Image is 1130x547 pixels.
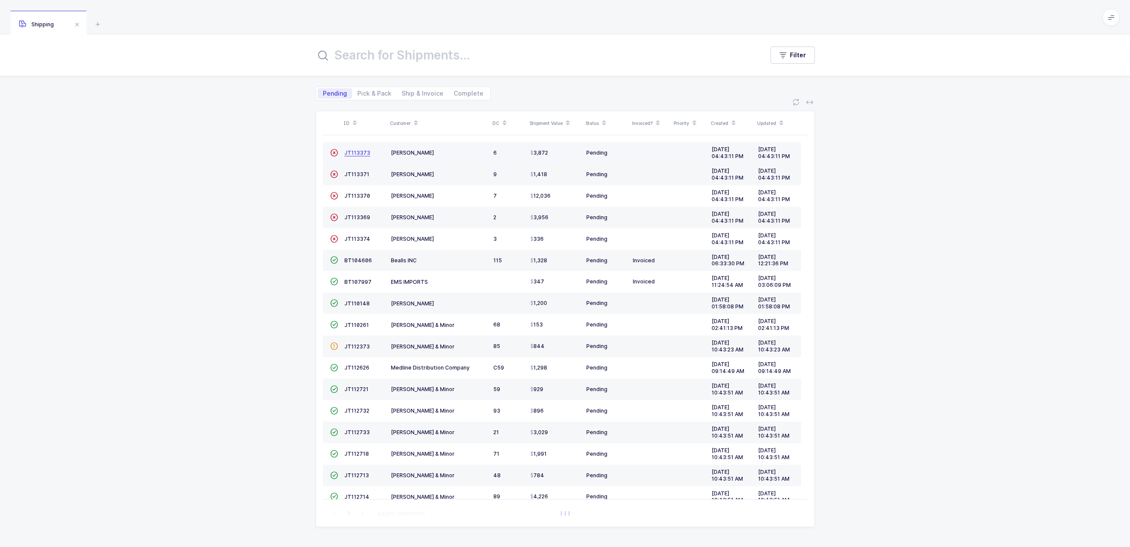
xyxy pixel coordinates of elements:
[530,300,547,307] span: 1,200
[344,322,369,328] span: JT110261
[19,21,54,28] span: Shipping
[344,257,372,264] span: BT104606
[712,168,743,181] span: [DATE] 04:43:11 PM
[391,171,434,177] span: [PERSON_NAME]
[493,214,496,221] span: 2
[586,343,607,349] span: Pending
[454,90,483,96] span: Complete
[493,472,501,479] span: 48
[391,364,470,371] span: Medline Distribution Company
[586,386,607,392] span: Pending
[758,296,790,310] span: [DATE] 01:58:08 PM
[758,275,791,288] span: [DATE] 03:06:09 PM
[391,386,455,392] span: [PERSON_NAME] & Minor
[330,407,338,414] span: 
[493,386,500,392] span: 59
[586,429,607,435] span: Pending
[344,214,370,221] span: JT113369
[712,296,743,310] span: [DATE] 01:58:08 PM
[758,232,790,246] span: [DATE] 04:43:11 PM
[402,90,443,96] span: Ship & Invoice
[493,343,500,349] span: 85
[712,382,743,396] span: [DATE] 10:43:51 AM
[586,321,607,328] span: Pending
[633,257,668,264] div: Invoiced
[493,149,497,156] span: 6
[712,447,743,460] span: [DATE] 10:43:51 AM
[586,214,607,221] span: Pending
[330,386,338,392] span: 
[712,469,743,482] span: [DATE] 10:43:51 AM
[712,146,743,159] span: [DATE] 04:43:11 PM
[493,321,500,328] span: 68
[391,429,455,435] span: [PERSON_NAME] & Minor
[712,318,743,331] span: [DATE] 02:41:13 PM
[344,343,370,350] span: JT112373
[391,343,455,350] span: [PERSON_NAME] & Minor
[790,51,806,59] span: Filter
[323,90,347,96] span: Pending
[530,343,545,350] span: 844
[344,149,370,156] span: JT113373
[758,469,789,482] span: [DATE] 10:43:51 AM
[758,447,789,460] span: [DATE] 10:43:51 AM
[586,300,607,306] span: Pending
[391,451,455,457] span: [PERSON_NAME] & Minor
[586,493,607,500] span: Pending
[712,490,743,503] span: [DATE] 10:43:51 AM
[632,116,669,131] div: Invoiced?
[330,343,338,349] span: 
[357,90,391,96] span: Pick & Pack
[758,254,788,267] span: [DATE] 12:21:36 PM
[330,149,338,156] span: 
[586,149,607,156] span: Pending
[330,171,338,177] span: 
[492,116,524,131] div: DC
[316,45,753,65] input: Search for Shipments...
[493,451,499,457] span: 71
[330,493,338,500] span: 
[585,116,627,131] div: Status
[391,472,455,479] span: [PERSON_NAME] & Minor
[390,116,487,131] div: Customer
[712,232,743,246] span: [DATE] 04:43:11 PM
[771,47,815,64] button: Filter
[633,278,668,285] div: Invoiced
[586,451,607,457] span: Pending
[530,451,547,457] span: 1,991
[758,339,790,353] span: [DATE] 10:43:23 AM
[493,257,502,264] span: 115
[344,364,369,371] span: JT112626
[344,494,369,500] span: JT112714
[493,493,500,500] span: 89
[344,407,369,414] span: JT112732
[586,257,607,264] span: Pending
[391,322,455,328] span: [PERSON_NAME] & Minor
[493,171,497,177] span: 9
[712,404,743,417] span: [DATE] 10:43:51 AM
[330,321,338,328] span: 
[758,189,790,202] span: [DATE] 04:43:11 PM
[758,426,789,439] span: [DATE] 10:43:51 AM
[758,404,789,417] span: [DATE] 10:43:51 AM
[530,429,548,436] span: 3,029
[330,193,338,199] span: 
[493,407,500,414] span: 93
[711,116,752,131] div: Created
[391,494,455,500] span: [PERSON_NAME] & Minor
[330,300,338,306] span: 
[712,254,744,267] span: [DATE] 06:33:30 PM
[586,364,607,371] span: Pending
[391,279,428,285] span: EMS IMPORTS
[757,116,799,131] div: Updated
[758,211,790,224] span: [DATE] 04:43:11 PM
[344,236,370,242] span: JT113374
[344,429,370,435] span: JT112733
[758,361,791,374] span: [DATE] 09:14:49 AM
[344,279,372,285] span: BT107997
[391,236,434,242] span: [PERSON_NAME]
[712,426,743,439] span: [DATE] 10:43:51 AM
[758,490,789,503] span: [DATE] 10:43:51 AM
[530,214,548,221] span: 3,956
[758,168,790,181] span: [DATE] 04:43:11 PM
